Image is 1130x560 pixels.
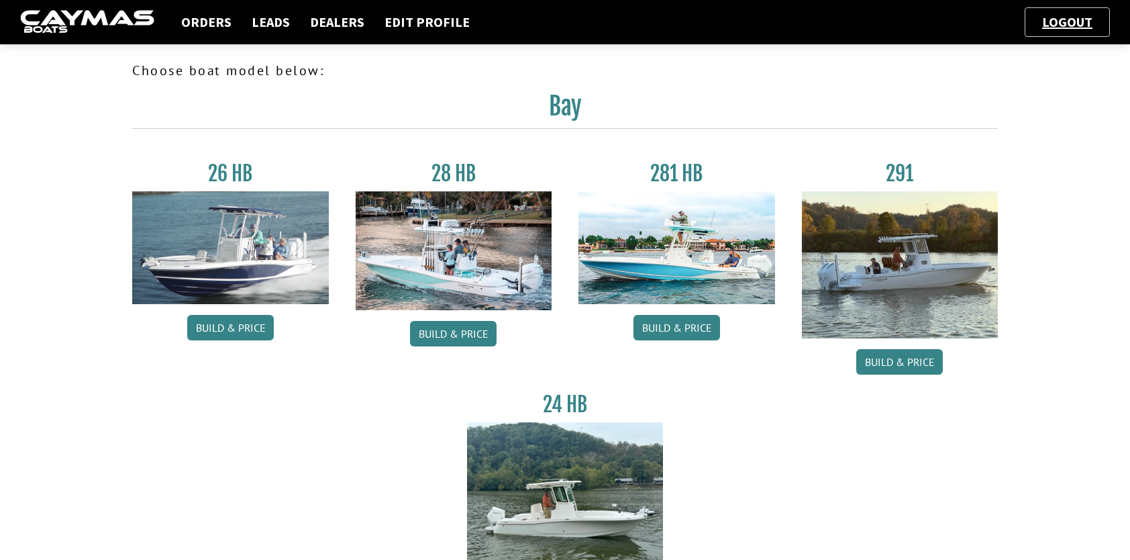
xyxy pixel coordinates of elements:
a: Build & Price [410,321,497,346]
h3: 28 HB [356,161,552,186]
h2: Bay [132,91,998,129]
img: 291_Thumbnail.jpg [802,191,998,338]
a: Build & Price [856,349,943,375]
a: Build & Price [187,315,274,340]
h3: 26 HB [132,161,329,186]
a: Build & Price [633,315,720,340]
img: 28-hb-twin.jpg [578,191,775,304]
p: Choose boat model below: [132,60,998,81]
img: 26_new_photo_resized.jpg [132,191,329,304]
a: Leads [245,13,297,31]
a: Orders [174,13,238,31]
h3: 281 HB [578,161,775,186]
h3: 291 [802,161,998,186]
h3: 24 HB [467,392,664,417]
a: Dealers [303,13,371,31]
img: 28_hb_thumbnail_for_caymas_connect.jpg [356,191,552,310]
a: Edit Profile [378,13,476,31]
a: Logout [1035,13,1099,30]
img: caymas-dealer-connect-2ed40d3bc7270c1d8d7ffb4b79bf05adc795679939227970def78ec6f6c03838.gif [20,10,154,35]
